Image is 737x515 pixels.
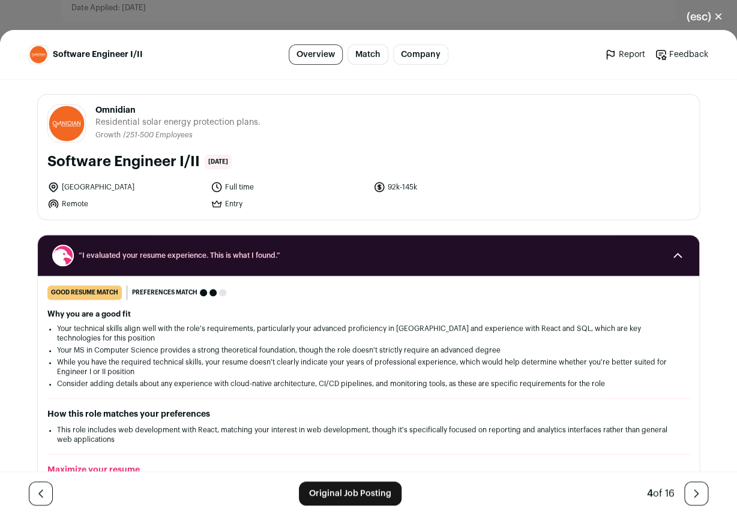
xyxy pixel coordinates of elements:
[211,181,367,193] li: Full time
[29,46,47,64] img: d5ef10d39685a9c669288f8822f97640613120f958c9c48b2100368f3d26c289.jpg
[47,408,690,420] h2: How this role matches your preferences
[47,309,690,319] h2: Why you are a good fit
[393,44,448,65] a: Company
[57,324,680,343] li: Your technical skills align well with the role's requirements, particularly your advanced profici...
[53,49,143,61] span: Software Engineer I/II
[672,4,737,30] button: Close modal
[57,345,680,355] li: Your MS in Computer Science provides a strong theoretical foundation, though the role doesn't str...
[647,486,675,501] div: of 16
[47,198,203,210] li: Remote
[95,104,260,116] span: Omnidian
[48,105,85,142] img: d5ef10d39685a9c669288f8822f97640613120f958c9c48b2100368f3d26c289.jpg
[132,287,197,299] span: Preferences match
[655,49,708,61] a: Feedback
[47,464,690,476] h2: Maximize your resume
[347,44,388,65] a: Match
[289,44,343,65] a: Overview
[95,131,123,140] li: Growth
[95,116,260,128] span: Residential solar energy protection plans.
[299,481,402,505] a: Original Job Posting
[57,425,680,444] li: This role includes web development with React, matching your interest in web development, though ...
[47,285,122,300] div: good resume match
[47,152,200,171] h1: Software Engineer I/II
[57,357,680,377] li: While you have the required technical skills, your resume doesn't clearly indicate your years of ...
[57,379,680,388] li: Consider adding details about any experience with cloud-native architecture, CI/CD pipelines, and...
[126,131,193,138] span: 251-500 Employees
[47,181,203,193] li: [GEOGRAPHIC_DATA]
[604,49,645,61] a: Report
[211,198,367,210] li: Entry
[373,181,529,193] li: 92k-145k
[647,489,653,498] span: 4
[79,251,658,260] span: “I evaluated your resume experience. This is what I found.”
[123,131,193,140] li: /
[205,155,232,169] span: [DATE]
